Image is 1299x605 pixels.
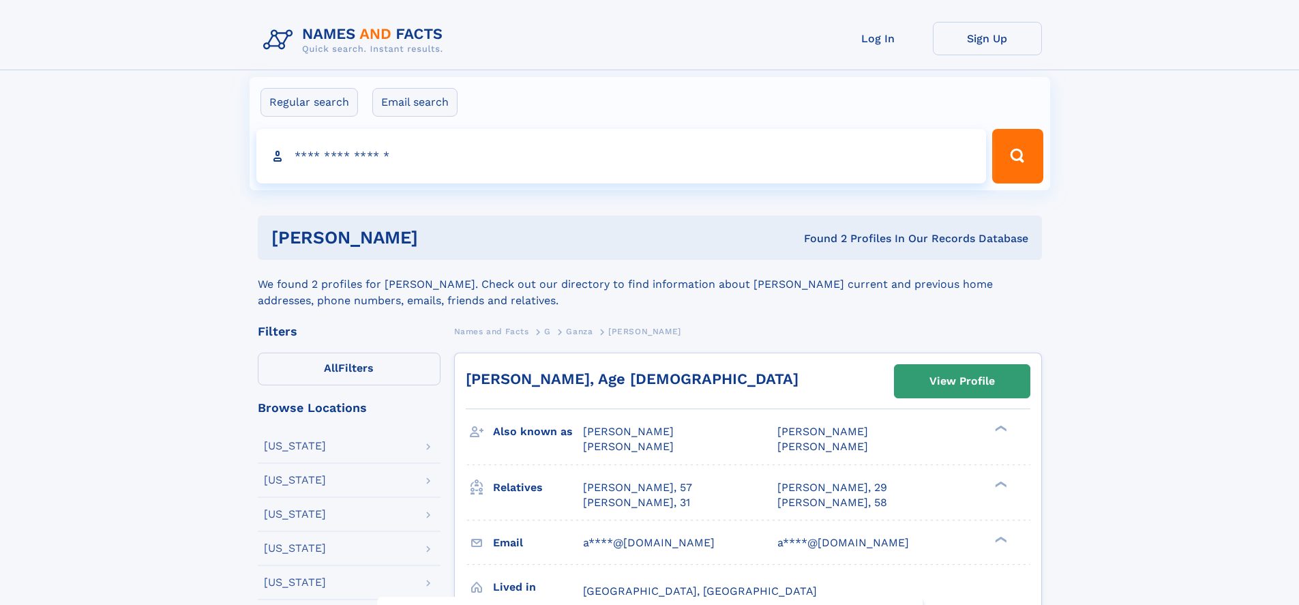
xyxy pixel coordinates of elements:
[566,327,593,336] span: Ganza
[493,531,583,555] h3: Email
[608,327,681,336] span: [PERSON_NAME]
[258,260,1042,309] div: We found 2 profiles for [PERSON_NAME]. Check out our directory to find information about [PERSON_...
[256,129,987,183] input: search input
[544,323,551,340] a: G
[264,543,326,554] div: [US_STATE]
[583,480,692,495] a: [PERSON_NAME], 57
[264,475,326,486] div: [US_STATE]
[258,325,441,338] div: Filters
[493,420,583,443] h3: Also known as
[777,425,868,438] span: [PERSON_NAME]
[895,365,1030,398] a: View Profile
[260,88,358,117] label: Regular search
[611,231,1028,246] div: Found 2 Profiles In Our Records Database
[566,323,593,340] a: Ganza
[991,535,1008,544] div: ❯
[583,440,674,453] span: [PERSON_NAME]
[992,129,1043,183] button: Search Button
[991,479,1008,488] div: ❯
[258,22,454,59] img: Logo Names and Facts
[324,361,338,374] span: All
[583,495,690,510] a: [PERSON_NAME], 31
[493,476,583,499] h3: Relatives
[991,424,1008,433] div: ❯
[493,576,583,599] h3: Lived in
[372,88,458,117] label: Email search
[933,22,1042,55] a: Sign Up
[264,441,326,452] div: [US_STATE]
[264,509,326,520] div: [US_STATE]
[454,323,529,340] a: Names and Facts
[258,353,441,385] label: Filters
[258,402,441,414] div: Browse Locations
[466,370,798,387] a: [PERSON_NAME], Age [DEMOGRAPHIC_DATA]
[824,22,933,55] a: Log In
[264,577,326,588] div: [US_STATE]
[583,585,817,597] span: [GEOGRAPHIC_DATA], [GEOGRAPHIC_DATA]
[929,366,995,397] div: View Profile
[583,425,674,438] span: [PERSON_NAME]
[777,495,887,510] a: [PERSON_NAME], 58
[777,480,887,495] a: [PERSON_NAME], 29
[271,229,611,246] h1: [PERSON_NAME]
[777,440,868,453] span: [PERSON_NAME]
[544,327,551,336] span: G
